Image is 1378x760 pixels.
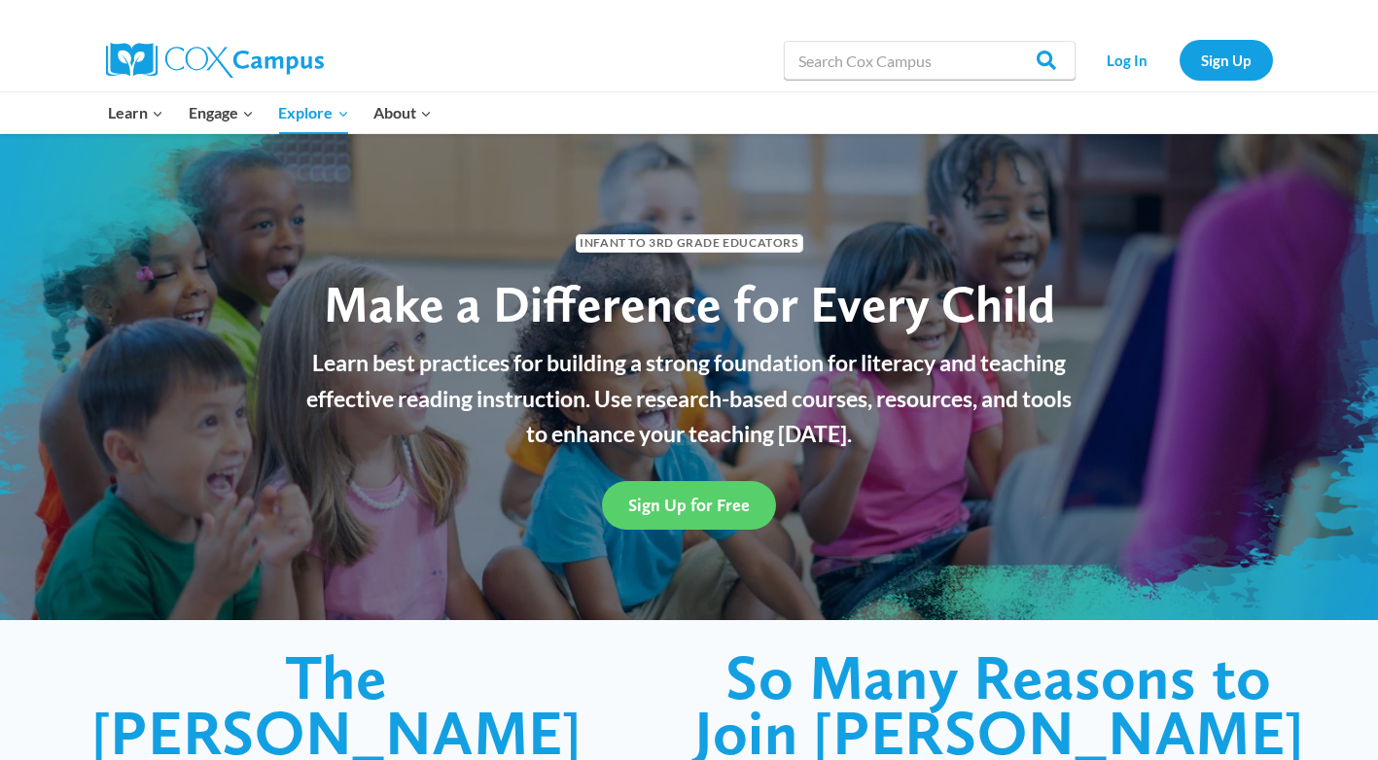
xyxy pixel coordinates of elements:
[96,92,444,133] nav: Primary Navigation
[189,100,254,125] span: Engage
[1180,40,1273,80] a: Sign Up
[784,41,1076,80] input: Search Cox Campus
[373,100,432,125] span: About
[296,345,1083,452] p: Learn best practices for building a strong foundation for literacy and teaching effective reading...
[106,43,324,78] img: Cox Campus
[108,100,163,125] span: Learn
[602,481,776,529] a: Sign Up for Free
[1085,40,1273,80] nav: Secondary Navigation
[278,100,348,125] span: Explore
[576,234,803,253] span: Infant to 3rd Grade Educators
[628,495,750,515] span: Sign Up for Free
[1085,40,1170,80] a: Log In
[324,273,1055,334] span: Make a Difference for Every Child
